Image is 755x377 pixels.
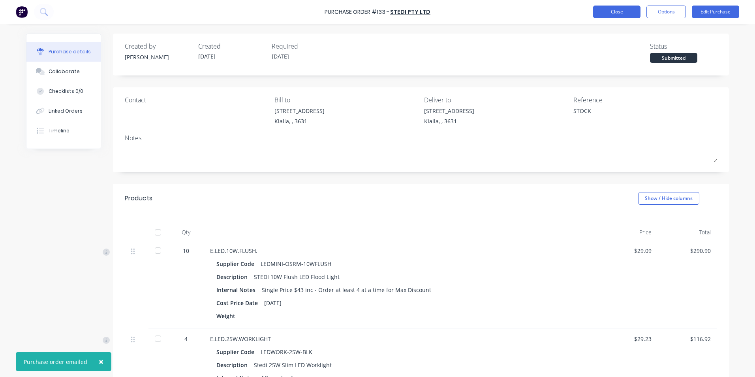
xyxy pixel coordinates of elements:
[599,224,658,240] div: Price
[216,284,262,296] div: Internal Notes
[125,95,269,105] div: Contact
[605,335,652,343] div: $29.23
[26,121,101,141] button: Timeline
[390,8,430,16] a: STEDI PTY LTD
[272,41,339,51] div: Required
[210,335,592,343] div: E.LED.25W.WORKLIGHT
[262,284,431,296] div: Single Price $43 inc - Order at least 4 at a time for Max Discount
[49,68,80,75] div: Collaborate
[264,297,282,309] div: [DATE]
[216,359,254,371] div: Description
[261,346,312,358] div: LEDWORK-25W-BLK
[216,258,261,270] div: Supplier Code
[125,133,717,143] div: Notes
[274,95,418,105] div: Bill to
[325,8,389,16] div: Purchase Order #133 -
[26,42,101,62] button: Purchase details
[261,258,331,270] div: LEDMINI-OSRM-10WFLUSH
[650,41,717,51] div: Status
[274,107,325,115] div: [STREET_ADDRESS]
[664,335,711,343] div: $116.92
[26,62,101,81] button: Collaborate
[26,81,101,101] button: Checklists 0/0
[125,53,192,61] div: [PERSON_NAME]
[573,95,717,105] div: Reference
[49,88,83,95] div: Checklists 0/0
[216,271,254,283] div: Description
[650,53,697,63] div: Submitted
[424,117,474,125] div: Kialla, , 3631
[49,107,83,115] div: Linked Orders
[99,356,103,367] span: ×
[198,41,265,51] div: Created
[424,95,568,105] div: Deliver to
[658,224,717,240] div: Total
[49,48,91,55] div: Purchase details
[24,358,87,366] div: Purchase order emailed
[646,6,686,18] button: Options
[125,194,152,203] div: Products
[692,6,739,18] button: Edit Purchase
[175,247,197,255] div: 10
[664,247,711,255] div: $290.90
[605,247,652,255] div: $29.09
[593,6,640,18] button: Close
[424,107,474,115] div: [STREET_ADDRESS]
[216,297,264,309] div: Cost Price Date
[254,359,332,371] div: Stedi 25W Slim LED Worklight
[26,101,101,121] button: Linked Orders
[254,271,340,283] div: STEDI 10W Flush LED Flood Light
[168,224,204,240] div: Qty
[274,117,325,125] div: Kialla, , 3631
[49,127,69,134] div: Timeline
[125,41,192,51] div: Created by
[16,6,28,18] img: Factory
[175,335,197,343] div: 4
[638,192,699,205] button: Show / Hide columns
[210,247,592,255] div: E.LED.10W.FLUSH.
[216,310,242,322] div: Weight
[573,107,672,124] textarea: STOCK
[91,352,111,371] button: Close
[216,346,261,358] div: Supplier Code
